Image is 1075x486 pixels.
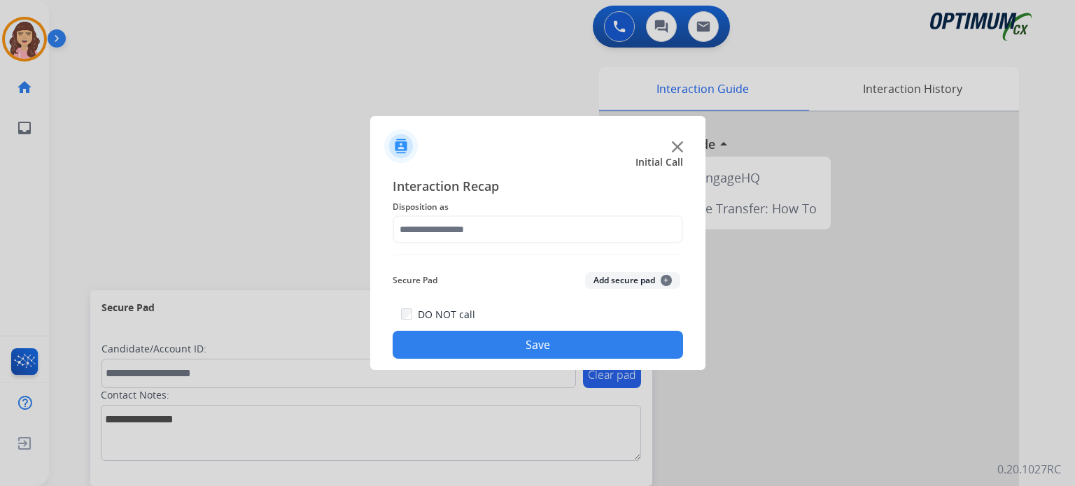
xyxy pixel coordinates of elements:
[384,129,418,163] img: contactIcon
[393,176,683,199] span: Interaction Recap
[585,272,680,289] button: Add secure pad+
[393,272,437,289] span: Secure Pad
[393,199,683,215] span: Disposition as
[418,308,475,322] label: DO NOT call
[635,155,683,169] span: Initial Call
[661,275,672,286] span: +
[997,461,1061,478] p: 0.20.1027RC
[393,331,683,359] button: Save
